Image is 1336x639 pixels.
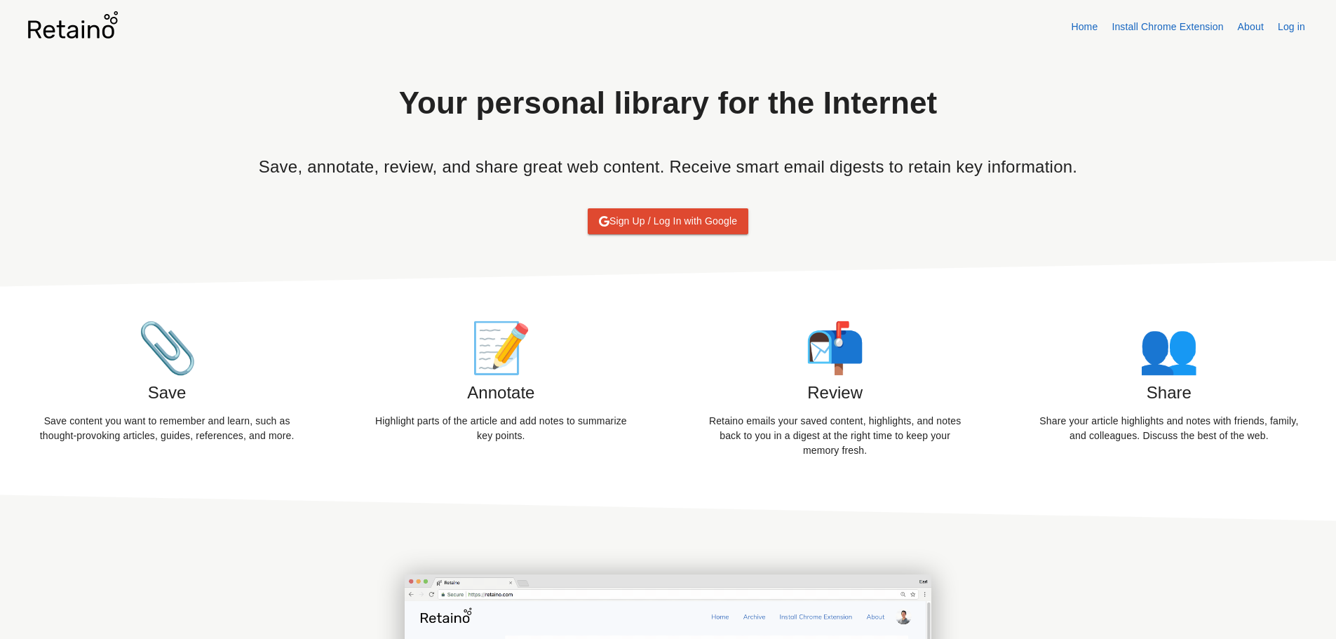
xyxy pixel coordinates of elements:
span: Sign Up / Log In with Google [599,213,737,230]
a: Install Chrome Extension [1112,21,1223,32]
h6: Save, annotate, review, and share great web content. Receive smart email digests to retain key in... [259,152,1077,182]
span: Mailbox With Mail Emoji [1138,321,1199,375]
a: About [1238,21,1264,32]
h5: Review [702,382,969,404]
p: Your personal library for the Internet [399,86,938,121]
img: Log in with Google [599,216,609,227]
span: Paperclip Emoji [137,321,198,375]
h5: Annotate [367,382,634,404]
h5: Save [34,382,300,404]
img: Retaino logo [28,11,118,39]
span: Note Taking Emoji [471,321,532,375]
p: Save content you want to remember and learn, such as thought-provoking articles, guides, referenc... [34,414,300,443]
h5: Share [1036,382,1302,404]
a: Home [1071,21,1098,32]
p: Retaino emails your saved content, highlights, and notes back to you in a digest at the right tim... [702,414,969,458]
a: Log in with GoogleSign Up / Log In with Google [588,208,748,234]
p: Highlight parts of the article and add notes to summarize key points. [367,414,634,443]
span: Mailbox With Mail Emoji [804,321,865,375]
a: Log in [1278,21,1305,32]
p: Share your article highlights and notes with friends, family, and colleagues. Discuss the best of... [1036,414,1302,443]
